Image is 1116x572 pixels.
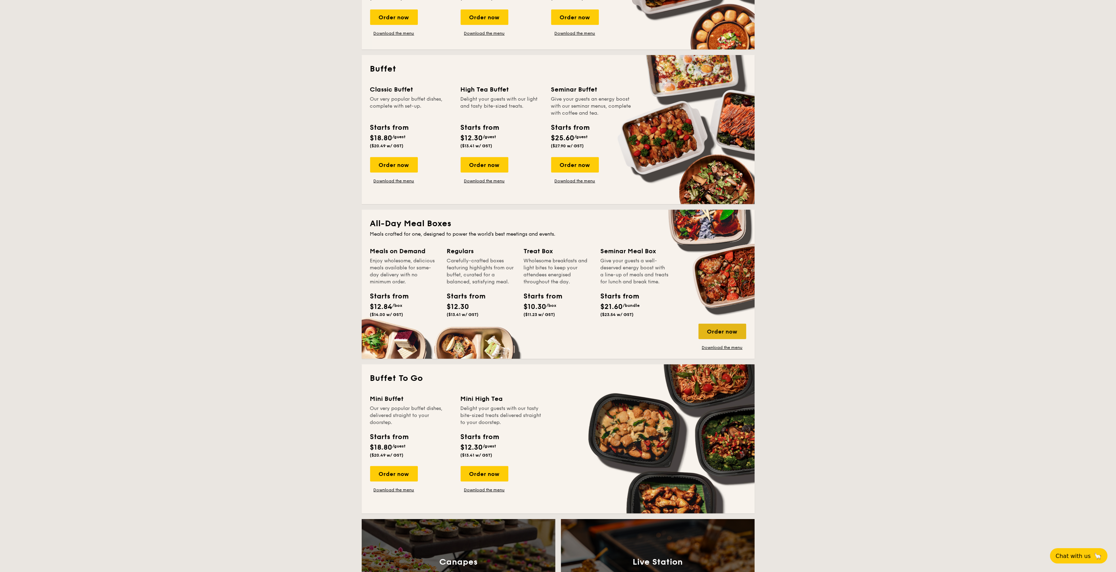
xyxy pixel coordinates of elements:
span: ($11.23 w/ GST) [524,312,555,317]
div: High Tea Buffet [461,85,543,94]
div: Order now [551,9,599,25]
div: Starts from [601,291,632,302]
span: ($20.49 w/ GST) [370,453,404,458]
div: Starts from [370,291,402,302]
span: $12.84 [370,303,393,311]
div: Starts from [461,432,499,442]
a: Download the menu [461,178,508,184]
a: Download the menu [551,178,599,184]
span: /box [393,303,403,308]
h2: Buffet [370,63,746,75]
span: /guest [483,444,496,449]
div: Starts from [370,432,408,442]
span: ($14.00 w/ GST) [370,312,403,317]
div: Starts from [370,122,408,133]
div: Mini High Tea [461,394,543,404]
span: /box [547,303,557,308]
h2: Buffet To Go [370,373,746,384]
div: Order now [461,9,508,25]
div: Order now [699,324,746,339]
div: Meals crafted for one, designed to power the world's best meetings and events. [370,231,746,238]
span: ($27.90 w/ GST) [551,143,584,148]
span: $25.60 [551,134,575,142]
span: ($13.41 w/ GST) [461,143,493,148]
a: Download the menu [370,178,418,184]
div: Give your guests an energy boost with our seminar menus, complete with coffee and tea. [551,96,633,117]
span: ($13.41 w/ GST) [461,453,493,458]
div: Order now [461,466,508,482]
div: Starts from [551,122,589,133]
div: Order now [370,157,418,173]
h3: Canapes [439,557,477,567]
div: Seminar Meal Box [601,246,669,256]
span: $12.30 [461,443,483,452]
span: ($13.41 w/ GST) [447,312,479,317]
span: $18.80 [370,134,393,142]
div: Classic Buffet [370,85,452,94]
h3: Live Station [633,557,683,567]
div: Give your guests a well-deserved energy boost with a line-up of meals and treats for lunch and br... [601,257,669,285]
span: /guest [483,134,496,139]
span: $10.30 [524,303,547,311]
div: Carefully-crafted boxes featuring highlights from our buffet, curated for a balanced, satisfying ... [447,257,515,285]
h2: All-Day Meal Boxes [370,218,746,229]
div: Order now [370,466,418,482]
div: Regulars [447,246,515,256]
span: 🦙 [1094,552,1102,560]
div: Delight your guests with our tasty bite-sized treats delivered straight to your doorstep. [461,405,543,426]
div: Starts from [461,122,499,133]
a: Download the menu [551,31,599,36]
a: Download the menu [370,31,418,36]
div: Our very popular buffet dishes, delivered straight to your doorstep. [370,405,452,426]
a: Download the menu [461,487,508,493]
span: /guest [393,444,406,449]
span: Chat with us [1056,553,1091,559]
div: Meals on Demand [370,246,439,256]
div: Starts from [447,291,479,302]
div: Seminar Buffet [551,85,633,94]
span: /bundle [623,303,640,308]
div: Delight your guests with our light and tasty bite-sized treats. [461,96,543,117]
a: Download the menu [370,487,418,493]
div: Order now [461,157,508,173]
div: Mini Buffet [370,394,452,404]
button: Chat with us🦙 [1050,548,1108,564]
div: Treat Box [524,246,592,256]
span: ($20.49 w/ GST) [370,143,404,148]
div: Our very popular buffet dishes, complete with set-up. [370,96,452,117]
div: Order now [370,9,418,25]
span: ($23.54 w/ GST) [601,312,634,317]
span: $12.30 [461,134,483,142]
span: $12.30 [447,303,469,311]
div: Starts from [524,291,555,302]
a: Download the menu [461,31,508,36]
div: Order now [551,157,599,173]
span: /guest [575,134,588,139]
div: Enjoy wholesome, delicious meals available for same-day delivery with no minimum order. [370,257,439,285]
span: $18.80 [370,443,393,452]
span: /guest [393,134,406,139]
span: $21.60 [601,303,623,311]
a: Download the menu [699,345,746,350]
div: Wholesome breakfasts and light bites to keep your attendees energised throughout the day. [524,257,592,285]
